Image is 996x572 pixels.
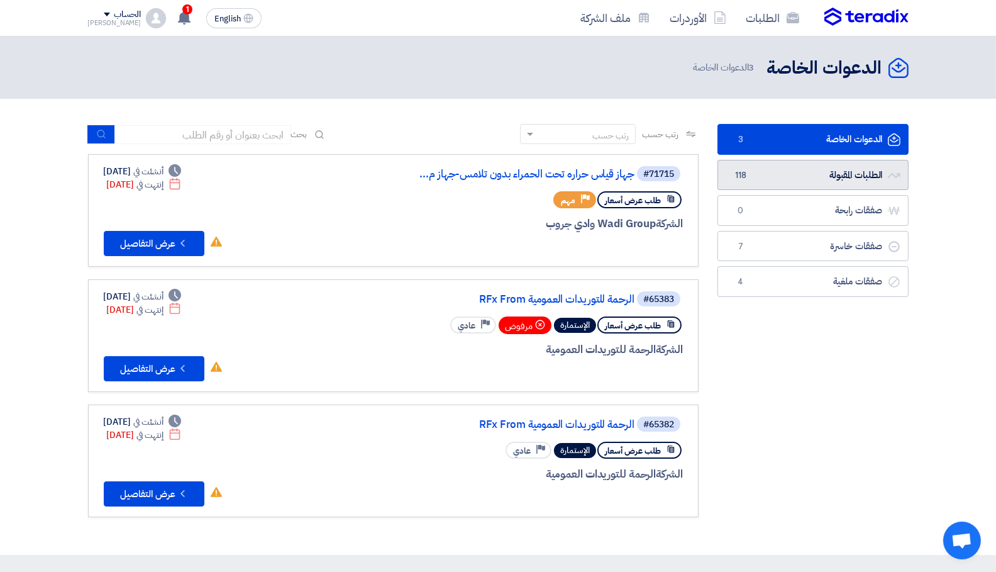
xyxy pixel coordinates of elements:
[561,194,575,206] span: مهم
[104,165,182,178] div: [DATE]
[605,445,661,457] span: طلب عرض أسعار
[733,276,748,288] span: 4
[291,128,307,141] span: بحث
[383,294,634,305] a: RFx From الرحمة للتوريدات العمومية
[656,216,683,232] span: الشركة
[767,56,882,81] h2: الدعوات الخاصة
[717,231,909,262] a: صفقات خاسرة7
[380,216,683,232] div: Wadi Group وادي جروب
[114,9,141,20] div: الحساب
[733,205,748,217] span: 0
[380,466,683,483] div: الرحمة للتوريدات العمومية
[107,178,182,191] div: [DATE]
[733,240,748,253] span: 7
[717,266,909,297] a: صفقات ملغية4
[133,415,163,429] span: أنشئت في
[146,8,166,28] img: profile_test.png
[513,445,531,457] span: عادي
[571,3,660,33] a: ملف الشركة
[749,60,755,74] span: 3
[605,320,661,332] span: طلب عرض أسعار
[136,429,163,442] span: إنتهت في
[383,169,634,180] a: جهاز قياس حراره تحت الحمراء بدون تلامس-جهاز م...
[733,133,748,146] span: 3
[660,3,736,33] a: الأوردرات
[717,160,909,191] a: الطلبات المقبولة118
[717,124,909,155] a: الدعوات الخاصة3
[554,443,596,458] div: الإستمارة
[104,231,204,256] button: عرض التفاصيل
[104,290,182,303] div: [DATE]
[380,342,683,358] div: الرحمة للتوريدات العمومية
[717,195,909,226] a: صفقات رابحة0
[733,169,748,182] span: 118
[206,8,262,28] button: English
[136,178,163,191] span: إنتهت في
[107,429,182,442] div: [DATE]
[133,165,163,178] span: أنشئت في
[104,356,204,381] button: عرض التفاصيل
[592,129,629,142] div: رتب حسب
[943,522,981,559] div: دردشة مفتوحة
[104,481,204,507] button: عرض التفاصيل
[554,318,596,333] div: الإستمارة
[656,466,683,482] span: الشركة
[136,303,163,317] span: إنتهت في
[499,317,551,334] div: مرفوض
[656,342,683,357] span: الشركة
[736,3,809,33] a: الطلبات
[383,419,634,430] a: RFx From الرحمة للتوريدات العمومية
[643,170,674,179] div: #71715
[458,320,475,332] span: عادي
[214,14,241,23] span: English
[107,303,182,317] div: [DATE]
[642,128,678,141] span: رتب حسب
[643,420,674,429] div: #65382
[88,20,141,26] div: [PERSON_NAME]
[133,290,163,303] span: أنشئت في
[643,295,674,304] div: #65383
[115,125,291,144] input: ابحث بعنوان أو رقم الطلب
[104,415,182,429] div: [DATE]
[693,60,757,75] span: الدعوات الخاصة
[824,8,909,26] img: Teradix logo
[182,4,192,14] span: 1
[605,194,661,206] span: طلب عرض أسعار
